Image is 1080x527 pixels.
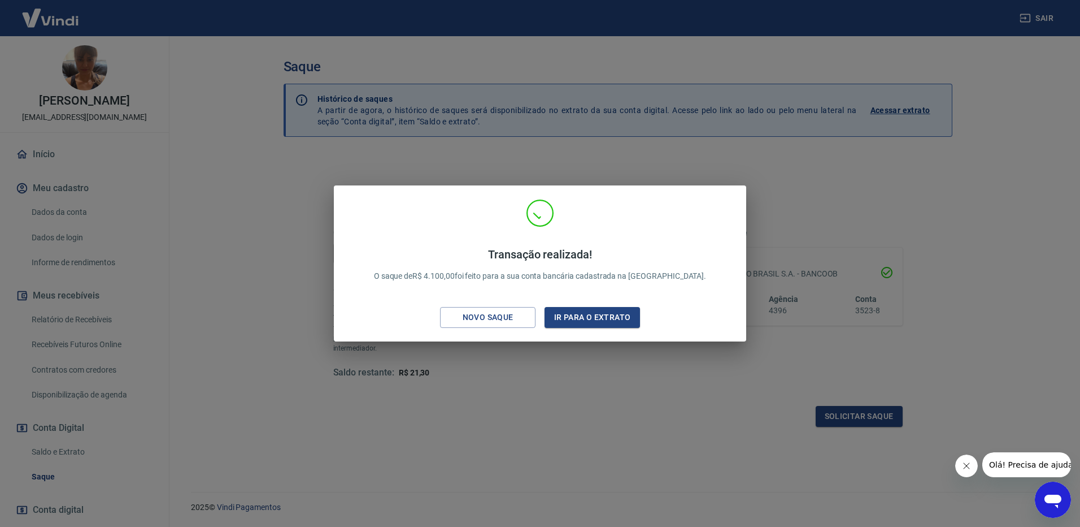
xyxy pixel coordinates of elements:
h4: Transação realizada! [374,248,707,261]
span: Olá! Precisa de ajuda? [7,8,95,17]
iframe: Botão para abrir a janela de mensagens [1035,482,1071,518]
div: Novo saque [449,310,527,325]
button: Ir para o extrato [545,307,640,328]
iframe: Fechar mensagem [955,455,978,477]
iframe: Mensagem da empresa [982,452,1071,477]
p: O saque de R$ 4.100,00 foi feito para a sua conta bancária cadastrada na [GEOGRAPHIC_DATA]. [374,248,707,282]
button: Novo saque [440,307,535,328]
